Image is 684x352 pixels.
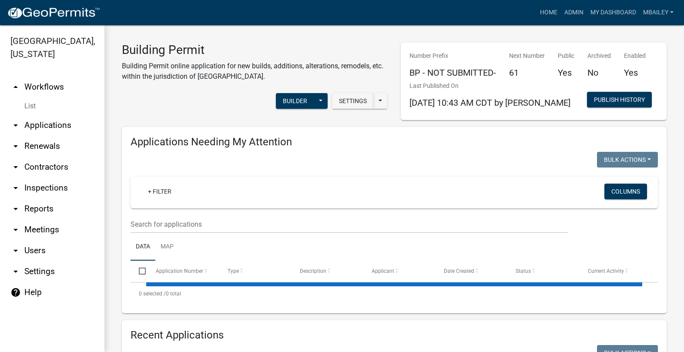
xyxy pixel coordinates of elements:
p: Next Number [509,51,545,60]
datatable-header-cell: Select [131,261,147,282]
button: Bulk Actions [597,152,658,168]
button: Settings [332,93,374,109]
h5: Yes [624,67,646,78]
datatable-header-cell: Status [507,261,580,282]
span: Applicant [372,268,394,274]
datatable-header-cell: Applicant [363,261,436,282]
span: Date Created [444,268,474,274]
p: Last Published On [409,81,570,91]
i: arrow_drop_down [10,245,21,256]
wm-modal-confirm: Workflow Publish History [587,97,652,104]
p: Public [558,51,574,60]
i: arrow_drop_down [10,141,21,151]
span: Current Activity [588,268,624,274]
i: arrow_drop_down [10,266,21,277]
span: Type [228,268,239,274]
p: Archived [587,51,611,60]
i: arrow_drop_down [10,162,21,172]
a: Map [155,233,179,261]
datatable-header-cell: Type [219,261,292,282]
h5: No [587,67,611,78]
datatable-header-cell: Description [291,261,363,282]
p: Building Permit online application for new builds, additions, alterations, remodels, etc. within ... [122,61,388,82]
datatable-header-cell: Current Activity [579,261,651,282]
a: My Dashboard [587,4,640,21]
i: arrow_drop_down [10,120,21,131]
button: Publish History [587,92,652,107]
a: + Filter [141,184,178,199]
span: Application Number [156,268,203,274]
button: Builder [276,93,314,109]
h4: Applications Needing My Attention [131,136,658,148]
i: arrow_drop_down [10,183,21,193]
p: Number Prefix [409,51,496,60]
i: arrow_drop_up [10,82,21,92]
h5: 61 [509,67,545,78]
a: Home [536,4,561,21]
h5: Yes [558,67,574,78]
i: help [10,287,21,298]
h5: BP - NOT SUBMITTED- [409,67,496,78]
span: [DATE] 10:43 AM CDT by [PERSON_NAME] [409,97,570,108]
span: Status [516,268,531,274]
button: Columns [604,184,647,199]
datatable-header-cell: Application Number [147,261,219,282]
span: Description [300,268,326,274]
a: mbailey [640,4,677,21]
a: Admin [561,4,587,21]
a: Data [131,233,155,261]
h4: Recent Applications [131,329,658,342]
p: Enabled [624,51,646,60]
input: Search for applications [131,215,568,233]
div: 0 total [131,283,658,305]
h3: Building Permit [122,43,388,57]
i: arrow_drop_down [10,225,21,235]
i: arrow_drop_down [10,204,21,214]
datatable-header-cell: Date Created [435,261,507,282]
span: 0 selected / [139,291,166,297]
